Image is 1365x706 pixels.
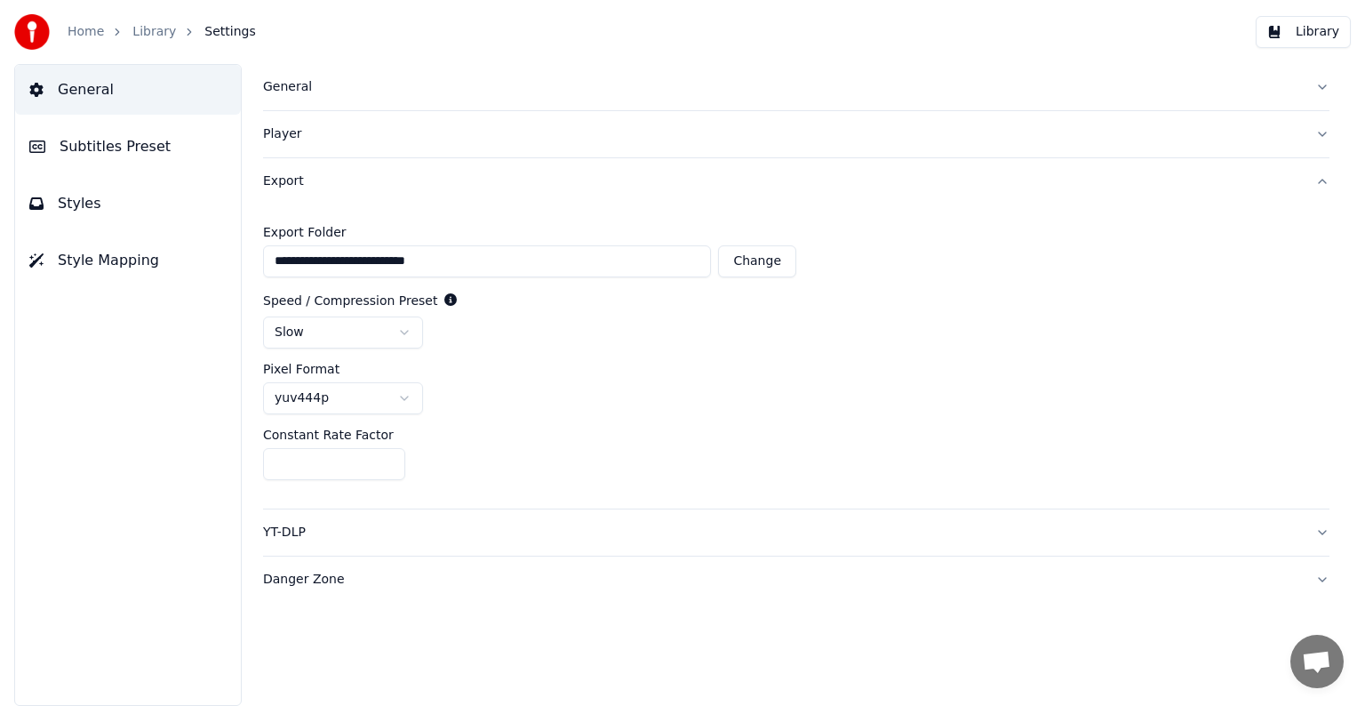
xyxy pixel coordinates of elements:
[58,193,101,214] span: Styles
[15,236,241,285] button: Style Mapping
[58,79,114,100] span: General
[263,226,796,238] label: Export Folder
[263,294,437,307] label: Speed / Compression Preset
[58,250,159,271] span: Style Mapping
[263,172,1301,190] div: Export
[263,524,1301,542] div: YT-DLP
[15,179,241,229] button: Styles
[204,23,255,41] span: Settings
[263,363,339,375] label: Pixel Format
[263,509,1329,556] button: YT-DLP
[1256,16,1351,48] button: Library
[60,136,171,157] span: Subtitles Preset
[68,23,256,41] nav: breadcrumb
[263,158,1329,205] button: Export
[15,65,241,115] button: General
[263,64,1329,110] button: General
[14,14,50,50] img: youka
[68,23,104,41] a: Home
[15,122,241,172] button: Subtitles Preset
[263,125,1301,143] div: Player
[263,205,1329,509] div: Export
[263,429,394,441] label: Constant Rate Factor
[263,571,1301,589] div: Danger Zone
[263,111,1329,157] button: Player
[1290,635,1344,688] div: Open chat
[718,245,796,277] button: Change
[263,557,1329,603] button: Danger Zone
[132,23,176,41] a: Library
[263,78,1301,96] div: General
